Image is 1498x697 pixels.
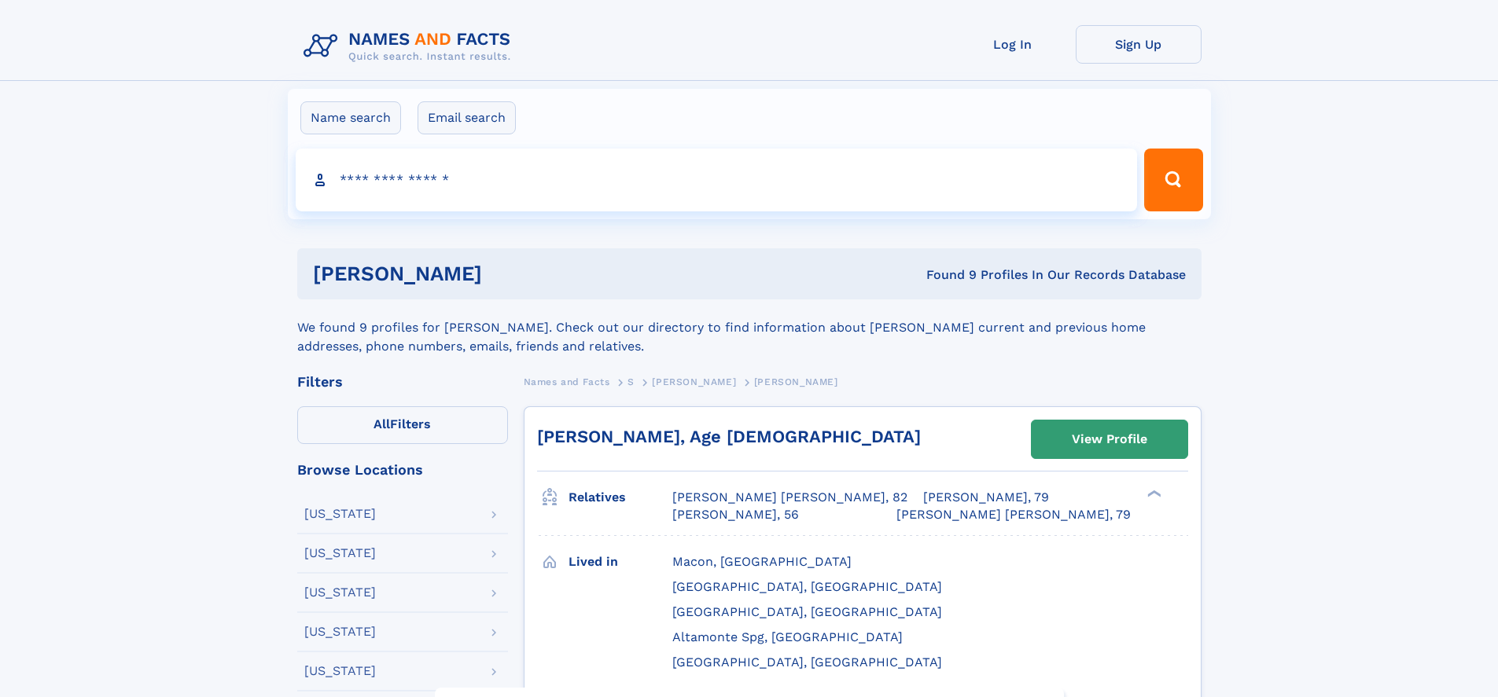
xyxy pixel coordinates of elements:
span: All [374,416,390,431]
h3: Lived in [569,548,672,575]
div: [US_STATE] [304,625,376,638]
div: [US_STATE] [304,586,376,599]
img: Logo Names and Facts [297,25,524,68]
div: View Profile [1072,421,1147,457]
a: [PERSON_NAME] [PERSON_NAME], 82 [672,489,907,506]
a: [PERSON_NAME], Age [DEMOGRAPHIC_DATA] [537,427,921,446]
span: [PERSON_NAME] [652,376,736,387]
span: [GEOGRAPHIC_DATA], [GEOGRAPHIC_DATA] [672,579,942,594]
a: Sign Up [1076,25,1202,64]
span: Altamonte Spg, [GEOGRAPHIC_DATA] [672,629,903,644]
div: ❯ [1143,489,1162,499]
a: [PERSON_NAME] [PERSON_NAME], 79 [896,506,1131,523]
div: [US_STATE] [304,665,376,677]
a: View Profile [1032,420,1187,458]
span: [GEOGRAPHIC_DATA], [GEOGRAPHIC_DATA] [672,604,942,619]
span: Macon, [GEOGRAPHIC_DATA] [672,554,852,569]
h1: [PERSON_NAME] [313,264,705,284]
a: Names and Facts [524,372,610,391]
span: S [628,376,635,387]
span: [GEOGRAPHIC_DATA], [GEOGRAPHIC_DATA] [672,655,942,669]
label: Filters [297,406,508,444]
div: [US_STATE] [304,508,376,520]
span: [PERSON_NAME] [754,376,838,387]
a: [PERSON_NAME] [652,372,736,391]
button: Search Button [1144,149,1202,211]
a: S [628,372,635,391]
div: Filters [297,375,508,389]
a: [PERSON_NAME], 56 [672,506,799,523]
div: Found 9 Profiles In Our Records Database [704,266,1186,284]
a: [PERSON_NAME], 79 [923,489,1049,506]
label: Name search [300,101,401,134]
label: Email search [418,101,516,134]
div: [US_STATE] [304,547,376,559]
div: Browse Locations [297,463,508,477]
a: Log In [950,25,1076,64]
h3: Relatives [569,484,672,511]
div: We found 9 profiles for [PERSON_NAME]. Check out our directory to find information about [PERSON_... [297,299,1202,356]
input: search input [296,149,1138,211]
